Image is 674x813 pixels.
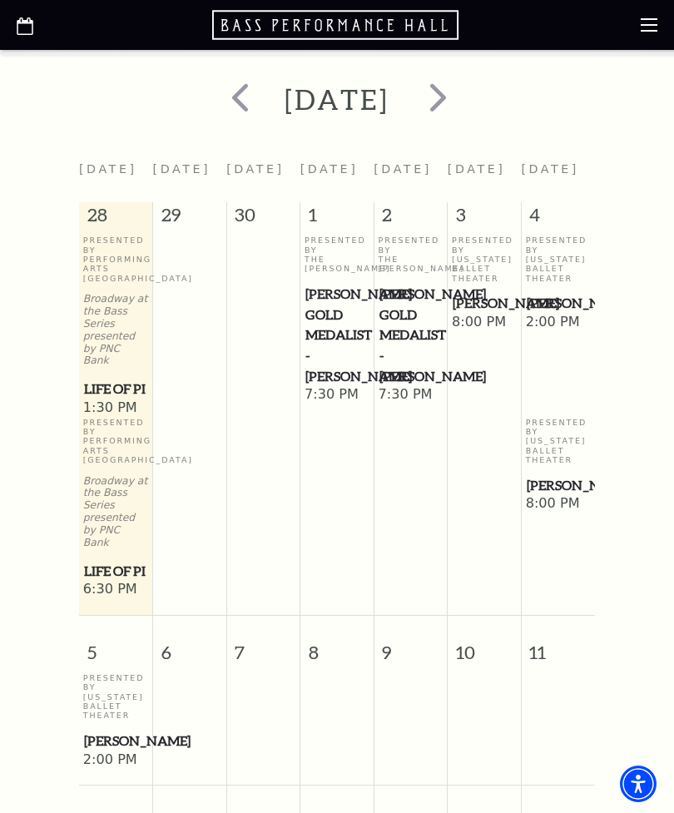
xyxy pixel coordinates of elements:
[226,162,285,176] span: [DATE]
[84,379,148,399] span: Life of Pi
[83,418,149,465] p: Presented By Performing Arts [GEOGRAPHIC_DATA]
[83,581,149,599] span: 6:30 PM
[374,202,448,235] span: 2
[227,202,300,235] span: 30
[379,235,444,274] p: Presented By The [PERSON_NAME]
[84,561,148,582] span: Life of Pi
[79,202,152,235] span: 28
[153,162,211,176] span: [DATE]
[305,235,369,274] p: Presented By The [PERSON_NAME]
[526,418,592,465] p: Presented By [US_STATE] Ballet Theater
[448,202,521,235] span: 3
[83,731,149,751] a: Peter Pan
[300,202,374,235] span: 1
[285,83,389,116] h2: [DATE]
[83,673,149,721] p: Presented By [US_STATE] Ballet Theater
[379,284,444,387] a: Cliburn Gold Medalist - Aristo Sham
[17,13,33,37] a: Open this option
[84,731,148,751] span: [PERSON_NAME]
[83,293,149,367] p: Broadway at the Bass Series presented by PNC Bank
[374,616,448,673] span: 9
[79,616,152,673] span: 5
[83,751,149,770] span: 2:00 PM
[452,293,517,314] a: Peter Pan
[305,284,369,387] span: [PERSON_NAME] Gold Medalist - [PERSON_NAME]
[526,475,592,496] a: Peter Pan
[526,235,592,283] p: Presented By [US_STATE] Ballet Theater
[83,235,149,283] p: Presented By Performing Arts [GEOGRAPHIC_DATA]
[448,162,506,176] span: [DATE]
[305,284,369,387] a: Cliburn Gold Medalist - Aristo Sham
[522,202,595,235] span: 4
[208,71,269,130] button: prev
[153,202,226,235] span: 29
[227,616,300,673] span: 7
[379,386,444,404] span: 7:30 PM
[153,616,226,673] span: 6
[526,293,592,314] a: Peter Pan
[374,162,432,176] span: [DATE]
[212,8,462,42] a: Open this option
[527,475,591,496] span: [PERSON_NAME]
[522,616,595,673] span: 11
[83,379,149,399] a: Life of Pi
[83,399,149,418] span: 1:30 PM
[405,71,466,130] button: next
[300,162,359,176] span: [DATE]
[83,561,149,582] a: Life of Pi
[527,293,591,314] span: [PERSON_NAME]
[452,235,517,283] p: Presented By [US_STATE] Ballet Theater
[526,314,592,332] span: 2:00 PM
[453,293,516,314] span: [PERSON_NAME]
[305,386,369,404] span: 7:30 PM
[452,314,517,332] span: 8:00 PM
[83,475,149,549] p: Broadway at the Bass Series presented by PNC Bank
[521,162,579,176] span: [DATE]
[526,495,592,513] span: 8:00 PM
[300,616,374,673] span: 8
[379,284,443,387] span: [PERSON_NAME] Gold Medalist - [PERSON_NAME]
[79,162,137,176] span: [DATE]
[448,616,521,673] span: 10
[620,766,657,802] div: Accessibility Menu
